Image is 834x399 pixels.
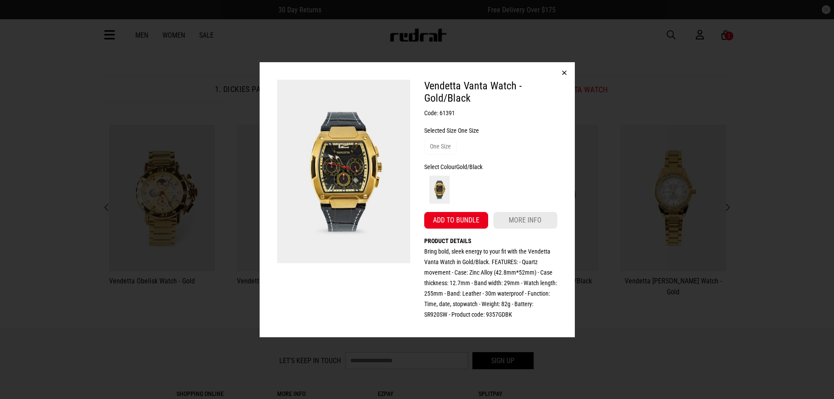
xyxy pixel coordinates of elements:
div: Selected Size [424,125,557,136]
div: One Size [430,141,451,152]
a: More info [493,212,557,229]
h2: Vendetta Vanta Watch - Gold/Black [424,80,557,104]
button: Open LiveChat chat widget [7,4,33,30]
h3: Code: 61391 [424,108,557,118]
button: Add to bundle [424,212,488,229]
div: Select Colour [424,162,557,172]
h4: Product details [424,236,557,246]
span: One Size [458,127,479,134]
p: Bring bold, sleek energy to your fit with the Vendetta Vanta Watch in Gold/Black. FEATURES: - Qua... [424,246,557,320]
span: Gold/Black [456,163,482,170]
img: Gold/Black [426,176,454,204]
img: Vendetta Vanta Watch - Gold/black in Multi [277,80,410,264]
